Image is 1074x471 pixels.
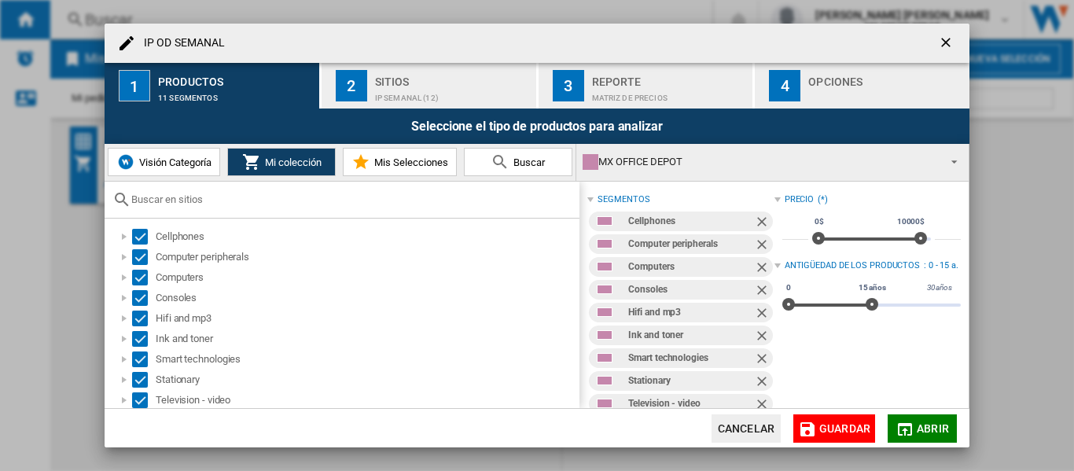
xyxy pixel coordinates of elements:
[553,70,584,101] div: 3
[156,372,577,388] div: Stationary
[754,396,773,415] ng-md-icon: Quitar
[156,331,577,347] div: Ink and toner
[925,281,954,294] span: 30 años
[895,215,927,228] span: 10000$
[156,270,577,285] div: Computers
[754,328,773,347] ng-md-icon: Quitar
[628,212,753,231] div: Cellphones
[754,214,773,233] ng-md-icon: Quitar
[135,156,211,168] span: Visión Categoría
[105,63,321,109] button: 1 Productos 11 segmentos
[592,69,747,86] div: Reporte
[132,351,156,367] md-checkbox: Select
[856,281,888,294] span: 15 años
[132,270,156,285] md-checkbox: Select
[136,35,225,51] h4: IP OD SEMANAL
[924,259,961,272] div: : 0 - 15 a.
[592,86,747,102] div: Matriz de precios
[628,371,753,391] div: Stationary
[156,290,577,306] div: Consoles
[509,156,545,168] span: Buscar
[628,326,753,345] div: Ink and toner
[932,28,963,59] button: getI18NText('BUTTONS.CLOSE_DIALOG')
[793,414,875,443] button: Guardar
[261,156,322,168] span: Mi colección
[131,193,572,205] input: Buscar en sitios
[754,351,773,370] ng-md-icon: Quitar
[119,70,150,101] div: 1
[754,237,773,256] ng-md-icon: Quitar
[116,153,135,171] img: wiser-icon-blue.png
[336,70,367,101] div: 2
[819,422,870,435] span: Guardar
[227,148,336,176] button: Mi colección
[938,35,957,53] ng-md-icon: getI18NText('BUTTONS.CLOSE_DIALOG')
[156,311,577,326] div: Hifi and mp3
[132,372,156,388] md-checkbox: Select
[158,86,313,102] div: 11 segmentos
[132,290,156,306] md-checkbox: Select
[754,259,773,278] ng-md-icon: Quitar
[808,69,963,86] div: Opciones
[628,234,753,254] div: Computer peripherals
[628,257,753,277] div: Computers
[108,148,220,176] button: Visión Categoría
[785,193,814,206] div: Precio
[917,422,949,435] span: Abrir
[583,151,937,173] div: MX OFFICE DEPOT
[132,392,156,408] md-checkbox: Select
[812,215,826,228] span: 0$
[784,281,793,294] span: 0
[132,331,156,347] md-checkbox: Select
[628,394,753,414] div: Television - video
[754,305,773,324] ng-md-icon: Quitar
[755,63,969,109] button: 4 Opciones
[156,351,577,367] div: Smart technologies
[769,70,800,101] div: 4
[158,69,313,86] div: Productos
[105,109,969,144] div: Seleccione el tipo de productos para analizar
[628,348,753,368] div: Smart technologies
[785,259,920,272] div: Antigüedad de los productos
[322,63,538,109] button: 2 Sitios IP SEMANAL (12)
[628,303,753,322] div: Hifi and mp3
[132,249,156,265] md-checkbox: Select
[539,63,755,109] button: 3 Reporte Matriz de precios
[156,229,577,245] div: Cellphones
[375,86,530,102] div: IP SEMANAL (12)
[754,373,773,392] ng-md-icon: Quitar
[754,282,773,301] ng-md-icon: Quitar
[375,69,530,86] div: Sitios
[370,156,448,168] span: Mis Selecciones
[628,280,753,300] div: Consoles
[343,148,457,176] button: Mis Selecciones
[156,392,577,408] div: Television - video
[888,414,957,443] button: Abrir
[464,148,572,176] button: Buscar
[132,311,156,326] md-checkbox: Select
[598,193,649,206] div: segmentos
[156,249,577,265] div: Computer peripherals
[712,414,781,443] button: Cancelar
[132,229,156,245] md-checkbox: Select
